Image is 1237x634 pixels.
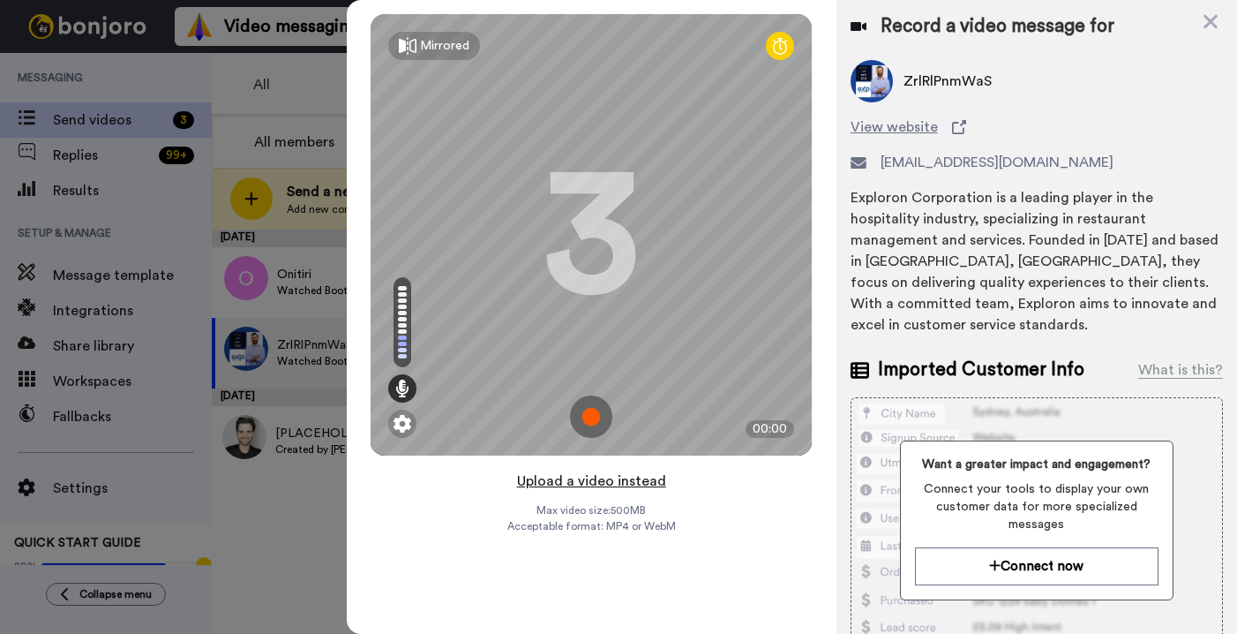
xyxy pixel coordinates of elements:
[536,503,646,517] span: Max video size: 500 MB
[507,519,676,533] span: Acceptable format: MP4 or WebM
[394,415,411,433] img: ic_gear.svg
[570,396,612,438] img: ic_record_start.svg
[878,357,1084,383] span: Imported Customer Info
[851,117,938,138] span: View website
[915,480,1159,533] span: Connect your tools to display your own customer data for more specialized messages
[512,470,671,493] button: Upload a video instead
[746,420,794,438] div: 00:00
[851,117,1223,138] a: View website
[881,152,1113,173] span: [EMAIL_ADDRESS][DOMAIN_NAME]
[915,456,1159,473] span: Want a greater impact and engagement?
[543,169,640,301] div: 3
[851,187,1223,336] div: Exploron Corporation is a leading player in the hospitality industry, specializing in restaurant ...
[915,547,1159,585] button: Connect now
[1138,359,1223,381] div: What is this?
